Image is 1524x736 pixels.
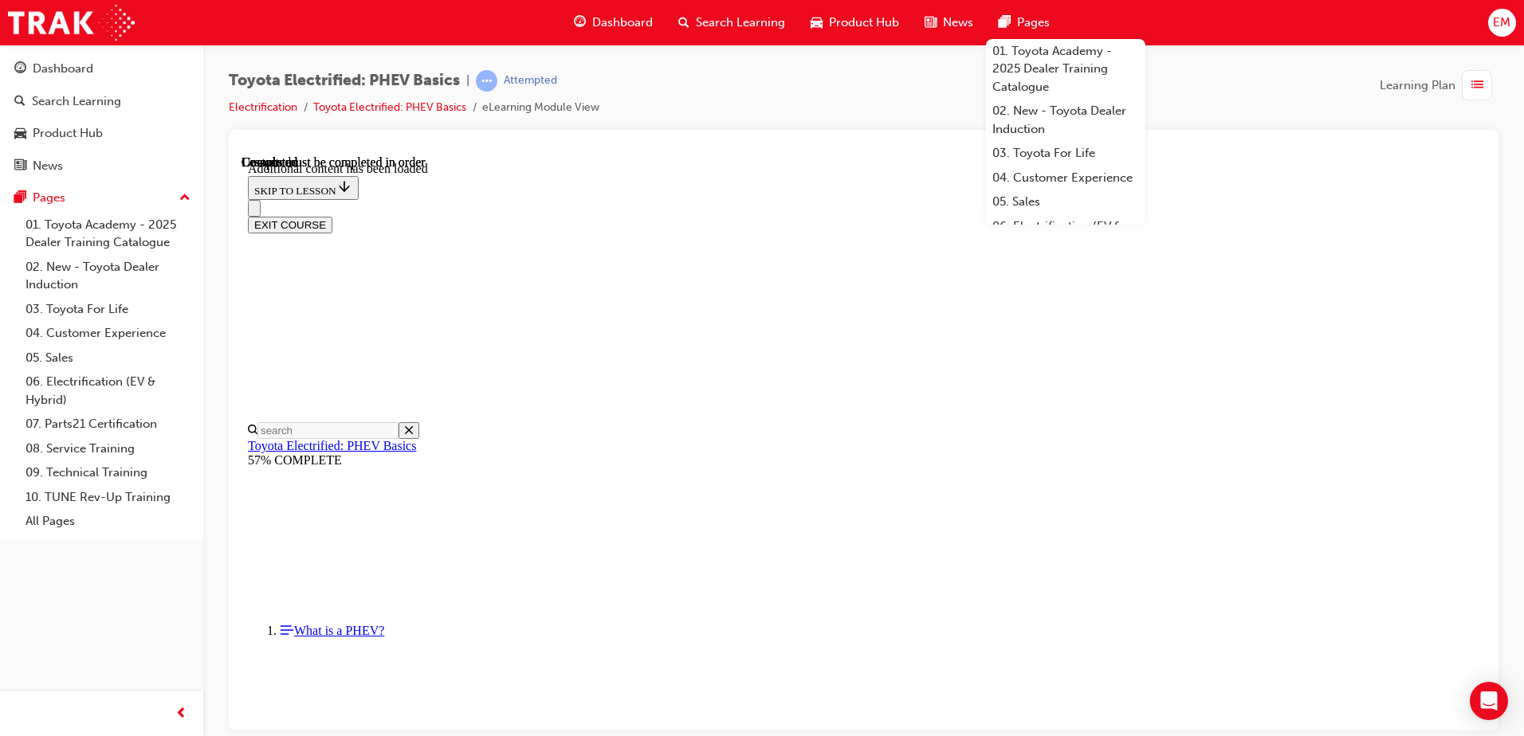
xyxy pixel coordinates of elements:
[6,54,197,84] a: Dashboard
[986,99,1145,141] a: 02. New - Toyota Dealer Induction
[592,14,653,32] span: Dashboard
[466,72,469,90] span: |
[6,61,91,78] button: EXIT COURSE
[6,151,197,181] a: News
[6,51,197,183] button: DashboardSearch LearningProduct HubNews
[6,21,117,45] button: SKIP TO LESSON
[33,60,93,78] div: Dashboard
[925,13,937,33] span: news-icon
[986,39,1145,100] a: 01. Toyota Academy - 2025 Dealer Training Catalogue
[504,73,557,88] div: Attempted
[32,92,121,111] div: Search Learning
[561,6,666,39] a: guage-iconDashboard
[986,166,1145,190] a: 04. Customer Experience
[19,437,197,461] a: 08. Service Training
[6,284,175,297] a: Toyota Electrified: PHEV Basics
[6,183,197,213] button: Pages
[1488,9,1516,37] button: EM
[811,13,823,33] span: car-icon
[157,267,178,284] button: Close search menu
[829,14,899,32] span: Product Hub
[33,124,103,143] div: Product Hub
[19,346,197,370] a: 05. Sales
[798,6,912,39] a: car-iconProduct Hub
[1017,14,1050,32] span: Pages
[476,70,497,92] span: learningRecordVerb_ATTEMPT-icon
[229,100,297,114] a: Electrification
[175,704,187,724] span: prev-icon
[16,267,157,284] input: Search
[19,321,197,346] a: 04. Customer Experience
[14,159,26,174] span: news-icon
[19,509,197,534] a: All Pages
[1493,14,1510,32] span: EM
[1471,76,1483,96] span: list-icon
[999,13,1011,33] span: pages-icon
[229,72,460,90] span: Toyota Electrified: PHEV Basics
[943,14,973,32] span: News
[696,14,785,32] span: Search Learning
[666,6,798,39] a: search-iconSearch Learning
[19,412,197,437] a: 07. Parts21 Certification
[14,191,26,206] span: pages-icon
[986,6,1062,39] a: pages-iconPages
[986,190,1145,214] a: 05. Sales
[19,370,197,412] a: 06. Electrification (EV & Hybrid)
[19,213,197,255] a: 01. Toyota Academy - 2025 Dealer Training Catalogue
[33,157,63,175] div: News
[14,127,26,141] span: car-icon
[313,100,466,114] a: Toyota Electrified: PHEV Basics
[19,460,197,485] a: 09. Technical Training
[6,45,19,61] button: Close navigation menu
[19,485,197,510] a: 10. TUNE Rev-Up Training
[1380,76,1455,95] span: Learning Plan
[574,13,586,33] span: guage-icon
[14,62,26,76] span: guage-icon
[6,119,197,148] a: Product Hub
[1380,70,1498,100] button: Learning Plan
[482,99,599,117] li: eLearning Module View
[1470,682,1508,720] div: Open Intercom Messenger
[986,214,1145,256] a: 06. Electrification (EV & Hybrid)
[13,29,111,41] span: SKIP TO LESSON
[912,6,986,39] a: news-iconNews
[14,95,26,109] span: search-icon
[8,5,135,41] img: Trak
[6,87,197,116] a: Search Learning
[19,255,197,297] a: 02. New - Toyota Dealer Induction
[6,6,1238,21] div: Additional content has been loaded
[678,13,689,33] span: search-icon
[986,141,1145,166] a: 03. Toyota For Life
[19,297,197,322] a: 03. Toyota For Life
[179,188,190,209] span: up-icon
[6,298,1238,312] div: 57% COMPLETE
[33,189,65,207] div: Pages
